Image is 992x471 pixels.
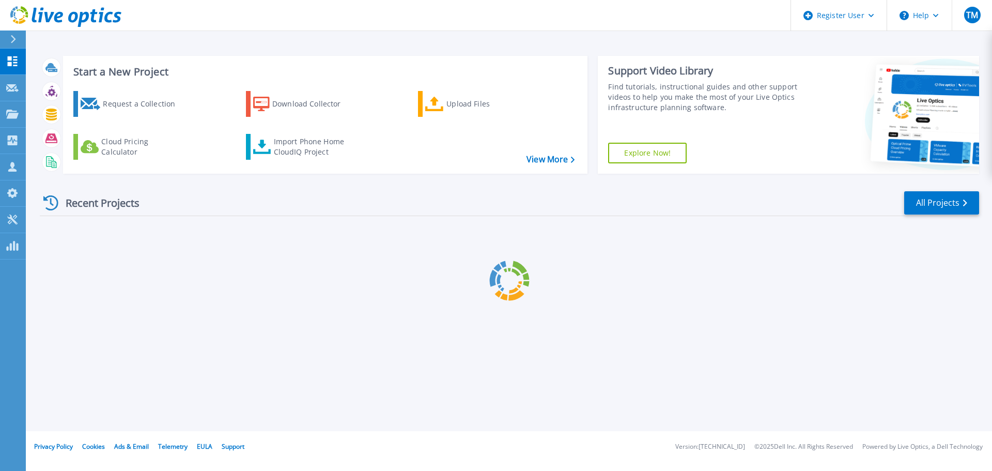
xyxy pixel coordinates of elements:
a: Explore Now! [608,143,687,163]
a: View More [526,155,575,164]
div: Recent Projects [40,190,153,216]
div: Support Video Library [608,64,802,78]
a: Telemetry [158,442,188,451]
span: TM [966,11,978,19]
a: Download Collector [246,91,361,117]
a: Privacy Policy [34,442,73,451]
a: Cookies [82,442,105,451]
a: Support [222,442,244,451]
div: Download Collector [272,94,355,114]
a: Request a Collection [73,91,189,117]
li: © 2025 Dell Inc. All Rights Reserved [754,444,853,450]
div: Cloud Pricing Calculator [101,136,184,157]
a: EULA [197,442,212,451]
li: Version: [TECHNICAL_ID] [675,444,745,450]
a: Upload Files [418,91,533,117]
a: Ads & Email [114,442,149,451]
div: Upload Files [446,94,529,114]
div: Import Phone Home CloudIQ Project [274,136,354,157]
h3: Start a New Project [73,66,575,78]
a: Cloud Pricing Calculator [73,134,189,160]
div: Find tutorials, instructional guides and other support videos to help you make the most of your L... [608,82,802,113]
a: All Projects [904,191,979,215]
li: Powered by Live Optics, a Dell Technology [862,444,983,450]
div: Request a Collection [103,94,185,114]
